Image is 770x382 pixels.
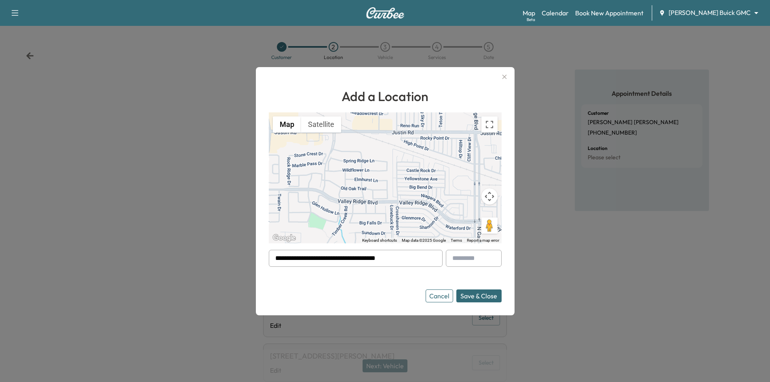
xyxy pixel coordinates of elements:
a: Report a map error [467,238,499,243]
span: Map data ©2025 Google [402,238,446,243]
button: Map camera controls [481,188,498,205]
button: Drag Pegman onto the map to open Street View [481,217,498,234]
button: Show street map [273,116,301,133]
img: Curbee Logo [366,7,405,19]
h1: Add a Location [269,87,502,106]
a: Terms (opens in new tab) [451,238,462,243]
a: Open this area in Google Maps (opens a new window) [271,233,297,243]
a: Calendar [542,8,569,18]
button: Keyboard shortcuts [362,238,397,243]
img: Google [271,233,297,243]
div: Beta [527,17,535,23]
button: Cancel [426,289,453,302]
span: [PERSON_NAME] Buick GMC [669,8,751,17]
button: Toggle fullscreen view [481,116,498,133]
button: Save & Close [456,289,502,302]
a: MapBeta [523,8,535,18]
a: Book New Appointment [575,8,643,18]
button: Show satellite imagery [301,116,341,133]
